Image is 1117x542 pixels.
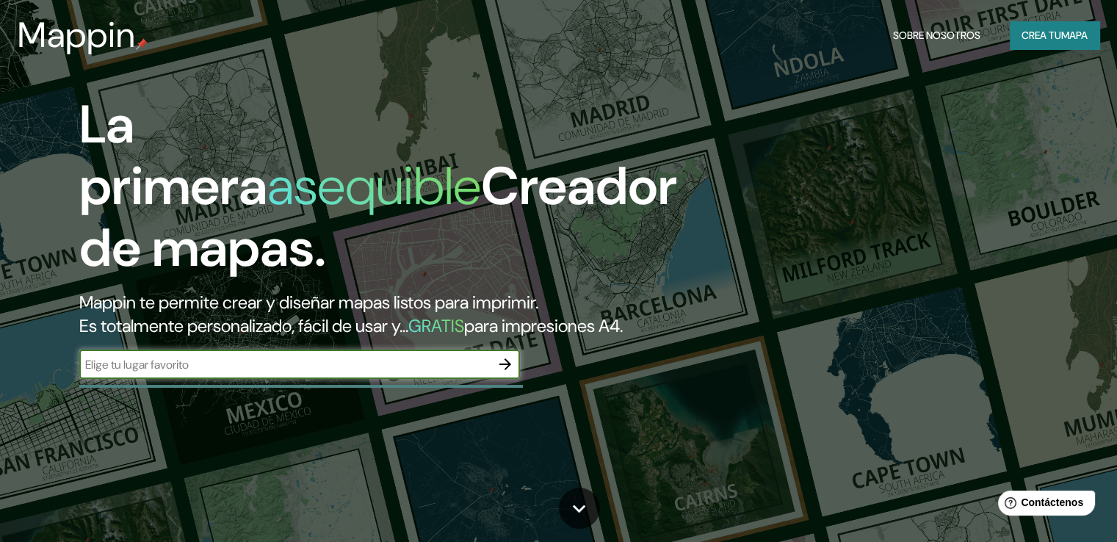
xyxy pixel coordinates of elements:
font: asequible [267,152,481,220]
font: Sobre nosotros [893,29,980,42]
font: Crea tu [1022,29,1061,42]
font: Es totalmente personalizado, fácil de usar y... [79,314,408,337]
button: Sobre nosotros [887,21,986,49]
font: Mappin te permite crear y diseñar mapas listos para imprimir. [79,291,538,314]
font: Mappin [18,12,136,58]
font: mapa [1061,29,1088,42]
font: La primera [79,90,267,220]
font: para impresiones A4. [464,314,623,337]
iframe: Lanzador de widgets de ayuda [986,485,1101,526]
input: Elige tu lugar favorito [79,356,491,373]
font: GRATIS [408,314,464,337]
img: pin de mapeo [136,38,148,50]
font: Creador de mapas. [79,152,677,282]
button: Crea tumapa [1010,21,1099,49]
